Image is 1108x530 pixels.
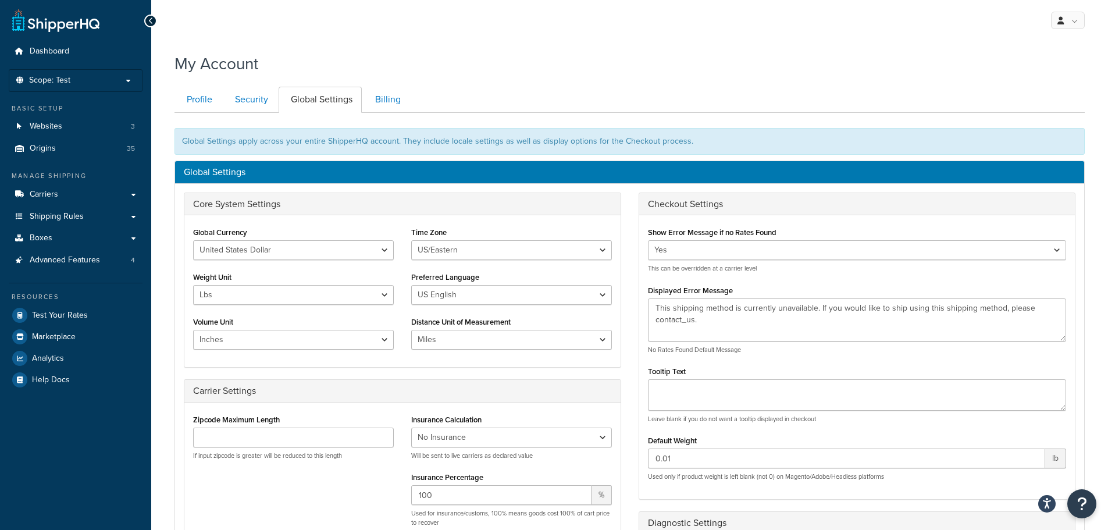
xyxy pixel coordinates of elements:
[29,76,70,86] span: Scope: Test
[648,298,1067,342] textarea: This shipping method is currently unavailable. If you would like to ship using this shipping meth...
[32,332,76,342] span: Marketplace
[9,184,142,205] a: Carriers
[411,473,483,482] label: Insurance Percentage
[9,250,142,271] a: Advanced Features 4
[648,415,1067,424] p: Leave blank if you do not want a tooltip displayed in checkout
[411,509,612,527] p: Used for insurance/customs, 100% means goods cost 100% of cart price to recover
[279,87,362,113] a: Global Settings
[193,386,612,396] h3: Carrier Settings
[9,227,142,249] a: Boxes
[193,318,233,326] label: Volume Unit
[30,190,58,200] span: Carriers
[363,87,410,113] a: Billing
[9,41,142,62] a: Dashboard
[131,122,135,131] span: 3
[411,318,511,326] label: Distance Unit of Measurement
[9,138,142,159] a: Origins 35
[648,436,697,445] label: Default Weight
[131,255,135,265] span: 4
[648,367,686,376] label: Tooltip Text
[30,255,100,265] span: Advanced Features
[193,451,394,460] p: If input zipcode is greater will be reduced to this length
[30,122,62,131] span: Websites
[30,233,52,243] span: Boxes
[184,167,1075,177] h3: Global Settings
[9,116,142,137] a: Websites 3
[648,286,733,295] label: Displayed Error Message
[411,451,612,460] p: Will be sent to live carriers as declared value
[9,250,142,271] li: Advanced Features
[648,346,1067,354] p: No Rates Found Default Message
[174,52,258,75] h1: My Account
[9,292,142,302] div: Resources
[12,9,99,32] a: ShipperHQ Home
[411,273,479,282] label: Preferred Language
[9,369,142,390] a: Help Docs
[193,228,247,237] label: Global Currency
[174,128,1085,155] div: Global Settings apply across your entire ShipperHQ account. They include locale settings as well ...
[223,87,277,113] a: Security
[30,47,69,56] span: Dashboard
[592,485,612,505] span: %
[9,104,142,113] div: Basic Setup
[9,326,142,347] a: Marketplace
[411,228,447,237] label: Time Zone
[193,199,612,209] h3: Core System Settings
[32,354,64,364] span: Analytics
[648,472,1067,481] p: Used only if product weight is left blank (not 0) on Magento/Adobe/Headless platforms
[9,348,142,369] a: Analytics
[9,305,142,326] a: Test Your Rates
[648,228,776,237] label: Show Error Message if no Rates Found
[411,415,482,424] label: Insurance Calculation
[9,138,142,159] li: Origins
[9,116,142,137] li: Websites
[174,87,222,113] a: Profile
[32,375,70,385] span: Help Docs
[1045,449,1066,468] span: lb
[9,171,142,181] div: Manage Shipping
[32,311,88,321] span: Test Your Rates
[30,144,56,154] span: Origins
[648,518,1067,528] h3: Diagnostic Settings
[1067,489,1096,518] button: Open Resource Center
[648,264,1067,273] p: This can be overridden at a carrier level
[193,273,231,282] label: Weight Unit
[648,199,1067,209] h3: Checkout Settings
[127,144,135,154] span: 35
[30,212,84,222] span: Shipping Rules
[9,206,142,227] a: Shipping Rules
[193,415,280,424] label: Zipcode Maximum Length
